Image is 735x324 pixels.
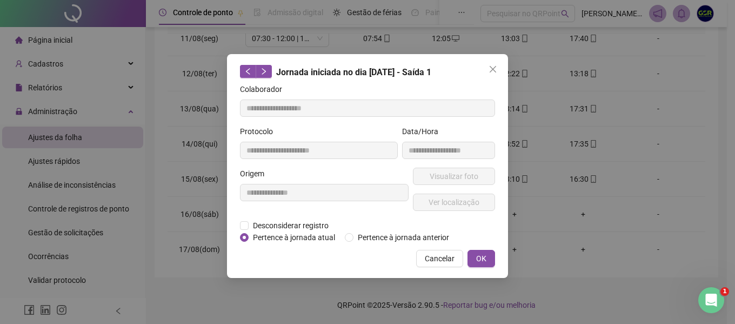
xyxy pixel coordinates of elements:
[240,83,289,95] label: Colaborador
[353,232,453,243] span: Pertence à jornada anterior
[240,65,495,79] div: Jornada iniciada no dia [DATE] - Saída 1
[249,220,333,232] span: Desconsiderar registro
[240,65,256,78] button: left
[244,68,252,75] span: left
[402,125,445,137] label: Data/Hora
[489,65,497,74] span: close
[720,287,729,296] span: 1
[698,287,724,313] iframe: Intercom live chat
[484,61,502,78] button: Close
[467,250,495,267] button: OK
[413,194,495,211] button: Ver localização
[413,168,495,185] button: Visualizar foto
[249,232,339,243] span: Pertence à jornada atual
[256,65,272,78] button: right
[240,125,280,137] label: Protocolo
[260,68,268,75] span: right
[240,168,271,180] label: Origem
[416,250,463,267] button: Cancelar
[476,253,486,265] span: OK
[425,253,455,265] span: Cancelar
